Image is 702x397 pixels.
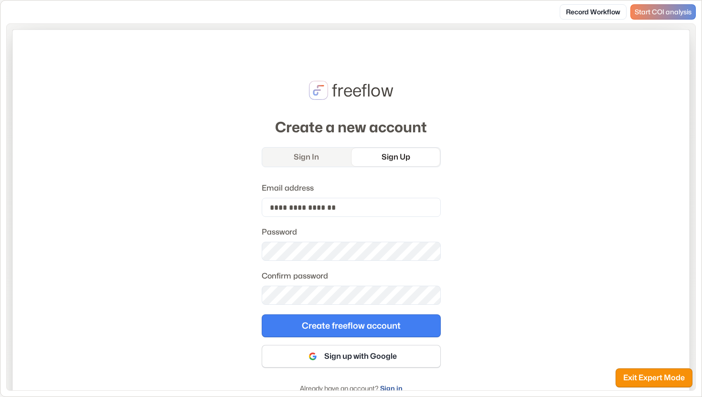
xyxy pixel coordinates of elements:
[262,270,435,282] label: Confirm password
[630,4,696,20] a: Start COI analysis
[380,384,403,392] a: Sign in
[332,77,393,103] p: freeflow
[262,148,351,167] a: Sign In
[262,226,435,238] label: Password
[635,8,691,16] span: Start COI analysis
[351,148,440,167] a: Sign Up
[275,118,427,136] h2: Create a new account
[262,182,435,194] label: Email address
[262,314,441,337] button: Create freeflow account
[560,4,627,20] a: Record Workflow
[262,383,441,393] p: Already have an account?
[616,368,692,387] button: Exit Expert Mode
[262,345,441,368] button: Sign up with Google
